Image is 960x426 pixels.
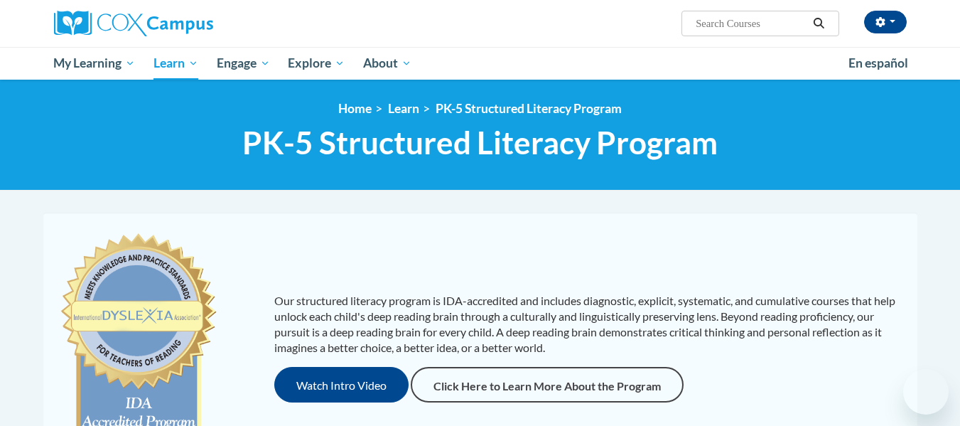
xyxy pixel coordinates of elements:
button: Account Settings [864,11,907,33]
p: Our structured literacy program is IDA-accredited and includes diagnostic, explicit, systematic, ... [274,293,903,356]
iframe: Button to launch messaging window [903,369,949,415]
a: En español [839,48,917,78]
span: Explore [288,55,345,72]
span: En español [848,55,908,70]
input: Search Courses [694,15,808,32]
span: PK-5 Structured Literacy Program [242,124,718,161]
a: Click Here to Learn More About the Program [411,367,684,403]
button: Search [808,15,829,32]
span: Learn [153,55,198,72]
a: My Learning [45,47,145,80]
a: PK-5 Structured Literacy Program [436,101,622,116]
div: Main menu [33,47,928,80]
span: My Learning [53,55,135,72]
button: Watch Intro Video [274,367,409,403]
a: About [354,47,421,80]
a: Engage [207,47,279,80]
a: Explore [279,47,354,80]
span: About [363,55,411,72]
a: Learn [388,101,419,116]
a: Cox Campus [54,11,324,36]
span: Engage [217,55,270,72]
a: Home [338,101,372,116]
img: Cox Campus [54,11,213,36]
a: Learn [144,47,207,80]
